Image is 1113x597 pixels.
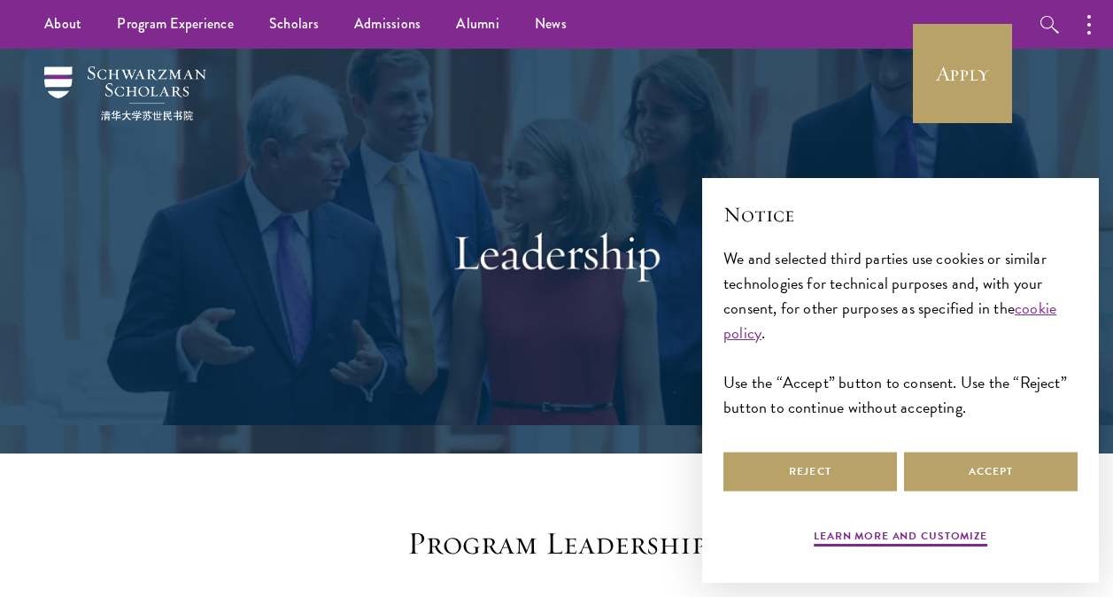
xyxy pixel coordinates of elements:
[723,246,1078,421] div: We and selected third parties use cookies or similar technologies for technical purposes and, wit...
[723,199,1078,229] h2: Notice
[44,66,206,120] img: Schwarzman Scholars
[723,296,1056,345] a: cookie policy
[913,24,1012,123] a: Apply
[251,221,862,283] h1: Leadership
[814,528,987,549] button: Learn more and customize
[282,524,831,562] h3: Program Leadership
[904,452,1078,492] button: Accept
[723,452,897,492] button: Reject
